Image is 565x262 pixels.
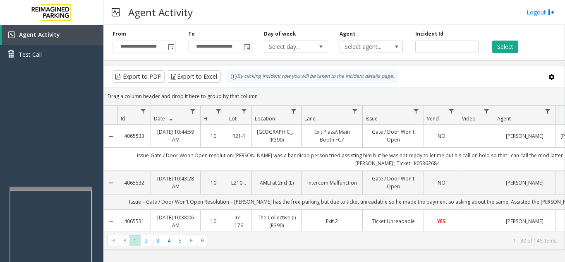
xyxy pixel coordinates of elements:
[141,235,152,246] span: Page 2
[19,50,42,59] span: Test Call
[124,2,197,22] h3: Agent Activity
[104,180,117,186] a: Collapse Details
[497,115,511,122] span: Agent
[429,217,454,225] a: YES
[122,132,146,140] a: 4065533
[368,128,419,144] a: Gate / Door Won't Open
[213,106,224,117] a: H Filter Menu
[152,235,163,246] span: Page 3
[113,70,165,83] button: Export to PDF
[527,8,555,17] a: Logout
[257,214,296,229] a: The Collective (I) (R390)
[499,179,550,187] a: [PERSON_NAME]
[230,73,237,80] img: infoIcon.svg
[231,179,247,187] a: L21063800
[199,237,206,244] span: Go to the last page
[112,2,120,22] img: pageIcon
[2,25,103,45] a: Agent Activity
[166,41,175,53] span: Toggle popup
[264,30,296,38] label: Day of week
[288,106,299,117] a: Location Filter Menu
[188,237,195,244] span: Go to the next page
[104,133,117,140] a: Collapse Details
[350,106,361,117] a: Lane Filter Menu
[492,41,518,53] button: Select
[229,115,237,122] span: Lot
[156,175,195,190] a: [DATE] 10:43:28 AM
[156,214,195,229] a: [DATE] 10:38:06 AM
[129,235,141,246] span: Page 1
[542,106,553,117] a: Agent Filter Menu
[122,179,146,187] a: 4065532
[188,30,195,38] label: To
[19,31,60,38] span: Agent Activity
[187,106,199,117] a: Date Filter Menu
[163,235,175,246] span: Page 4
[548,8,555,17] img: logout
[437,218,445,225] span: YES
[462,115,476,122] span: Video
[340,30,355,38] label: Agent
[446,106,457,117] a: Vend Filter Menu
[226,70,398,83] div: By clicking Incident row you will be taken to the incident details page.
[206,179,221,187] a: 10
[121,115,125,122] span: Id
[154,115,165,122] span: Date
[255,115,275,122] span: Location
[175,235,186,246] span: Page 5
[481,106,492,117] a: Video Filter Menu
[104,219,117,225] a: Collapse Details
[368,175,419,190] a: Gate / Door Won't Open
[257,128,296,144] a: [GEOGRAPHIC_DATA] (R390)
[411,106,422,117] a: Issue Filter Menu
[257,179,296,187] a: AMLI at 2nd (L)
[429,179,454,187] a: NO
[427,115,439,122] span: Vend
[138,106,149,117] a: Id Filter Menu
[306,217,357,225] a: Exit 2
[186,235,197,246] span: Go to the next page
[264,41,314,53] span: Select day...
[499,132,550,140] a: [PERSON_NAME]
[156,128,195,144] a: [DATE] 10:44:59 AM
[306,179,357,187] a: Intercom Malfunction
[438,179,445,186] span: NO
[368,217,419,225] a: Ticket Unreadable
[104,89,565,103] div: Drag a column header and drop it here to group by that column
[499,217,550,225] a: [PERSON_NAME]
[197,235,208,246] span: Go to the last page
[167,70,221,83] button: Export to Excel
[304,115,316,122] span: Lane
[306,128,357,144] a: Exit Plaza\ Main Booth FC7
[366,115,378,122] span: Issue
[231,132,247,140] a: R21-1
[239,106,250,117] a: Lot Filter Menu
[122,217,146,225] a: 4065531
[438,132,445,139] span: NO
[206,217,221,225] a: 10
[429,132,454,140] a: NO
[415,30,443,38] label: Incident Id
[213,237,556,244] kendo-pager-info: 1 - 30 of 146 items
[168,115,175,122] span: Sortable
[8,31,15,38] img: 'icon'
[104,106,565,231] div: Data table
[203,115,207,122] span: H
[340,41,390,53] span: Select agent...
[206,132,221,140] a: 10
[242,41,251,53] span: Toggle popup
[231,214,247,229] a: I61-176
[113,30,126,38] label: From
